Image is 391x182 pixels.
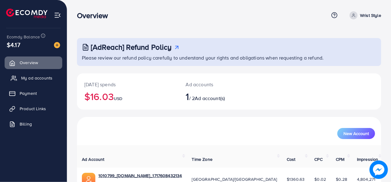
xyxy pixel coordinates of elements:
[20,106,46,112] span: Product Links
[370,161,388,179] img: image
[347,11,381,19] a: Wrist Style
[5,56,62,69] a: Overview
[114,95,122,102] span: USD
[186,91,247,102] h2: / 2
[98,172,182,179] a: 1010799_[DOMAIN_NAME]_1717608432134
[54,42,60,48] img: image
[192,156,213,162] span: Time Zone
[6,9,48,18] img: logo
[5,87,62,99] a: Payment
[337,128,375,139] button: New Account
[20,60,38,66] span: Overview
[186,81,247,88] p: Ad accounts
[54,12,61,19] img: menu
[77,11,113,20] h3: Overview
[7,40,20,49] span: $4.17
[315,156,323,162] span: CPC
[82,156,105,162] span: Ad Account
[7,34,40,40] span: Ecomdy Balance
[287,156,296,162] span: Cost
[195,95,225,102] span: Ad account(s)
[336,156,344,162] span: CPM
[20,121,32,127] span: Billing
[186,89,189,103] span: 1
[360,12,381,19] p: Wrist Style
[5,118,62,130] a: Billing
[5,72,62,84] a: My ad accounts
[343,131,369,136] span: New Account
[357,156,378,162] span: Impression
[84,91,171,102] h2: $16.03
[20,90,37,96] span: Payment
[82,54,378,61] p: Please review our refund policy carefully to understand your rights and obligations when requesti...
[21,75,52,81] span: My ad accounts
[91,43,172,52] h3: [AdReach] Refund Policy
[5,103,62,115] a: Product Links
[84,81,171,88] p: [DATE] spends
